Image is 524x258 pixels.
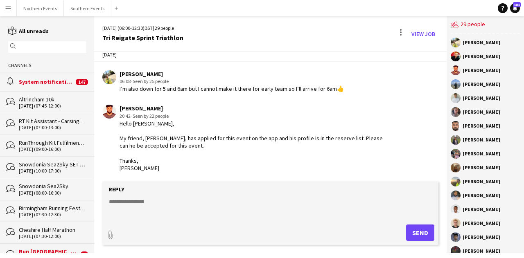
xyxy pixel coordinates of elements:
[19,248,79,255] div: Run [GEOGRAPHIC_DATA]
[513,2,521,7] span: 181
[406,224,434,241] button: Send
[120,120,384,172] div: Hello [PERSON_NAME], My friend, [PERSON_NAME], has applied for this event on the app and his prof...
[131,113,169,119] span: · Seen by 22 people
[463,137,500,142] div: [PERSON_NAME]
[19,190,86,196] div: [DATE] (08:00-16:00)
[145,25,153,31] span: BST
[463,193,500,198] div: [PERSON_NAME]
[81,251,88,258] span: 1
[131,78,169,84] span: · Seen by 25 people
[17,0,64,16] button: Northern Events
[19,226,86,233] div: Cheshire Half Marathon
[108,186,124,193] label: Reply
[19,212,86,218] div: [DATE] (07:30-12:30)
[451,16,520,34] div: 29 people
[463,123,500,128] div: [PERSON_NAME]
[102,25,183,32] div: [DATE] (06:00-12:30) | 29 people
[510,3,520,13] a: 181
[19,161,86,168] div: Snowdonia Sea2Sky SET UP
[102,34,183,41] div: Tri Reigate Sprint Triathlon
[19,78,74,85] div: System notifications
[463,249,500,254] div: [PERSON_NAME]
[19,103,86,109] div: [DATE] (07:45-12:00)
[463,68,500,73] div: [PERSON_NAME]
[19,204,86,212] div: Birmingham Running Festival
[463,151,500,156] div: [PERSON_NAME]
[19,125,86,130] div: [DATE] (07:00-13:00)
[463,82,500,87] div: [PERSON_NAME]
[463,235,500,240] div: [PERSON_NAME]
[94,48,447,62] div: [DATE]
[120,70,344,78] div: [PERSON_NAME]
[120,112,384,120] div: 20:42
[19,233,86,239] div: [DATE] (07:30-12:00)
[463,207,500,212] div: [PERSON_NAME]
[19,182,86,190] div: Snowdonia Sea2Sky
[463,40,500,45] div: [PERSON_NAME]
[120,105,384,112] div: [PERSON_NAME]
[463,179,500,184] div: [PERSON_NAME]
[463,221,500,226] div: [PERSON_NAME]
[19,146,86,152] div: [DATE] (09:00-16:00)
[19,139,86,146] div: RunThrough Kit Fulfilment Assistant
[64,0,111,16] button: Southern Events
[463,110,500,114] div: [PERSON_NAME]
[463,165,500,170] div: [PERSON_NAME]
[19,117,86,125] div: RT Kit Assistant - Carsington Water Half Marathon & 10km
[463,54,500,59] div: [PERSON_NAME]
[19,96,86,103] div: Altrincham 10k
[120,78,344,85] div: 06:08
[408,27,438,40] a: View Job
[463,96,500,101] div: [PERSON_NAME]
[8,27,49,35] a: All unreads
[120,85,344,92] div: I’m also down for 5 and 6am but I cannot make it there for early team so I’ll arrive for 6am👍
[76,79,88,85] span: 147
[19,168,86,174] div: [DATE] (10:00-17:00)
